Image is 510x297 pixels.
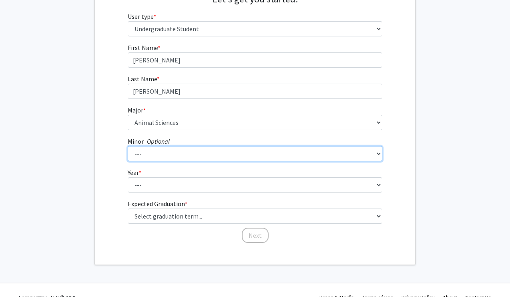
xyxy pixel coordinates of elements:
[6,261,34,291] iframe: Chat
[128,12,156,21] label: User type
[128,75,157,83] span: Last Name
[128,105,146,115] label: Major
[128,136,170,146] label: Minor
[128,168,141,177] label: Year
[144,137,170,145] i: - Optional
[128,199,187,209] label: Expected Graduation
[128,44,158,52] span: First Name
[242,228,269,243] button: Next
